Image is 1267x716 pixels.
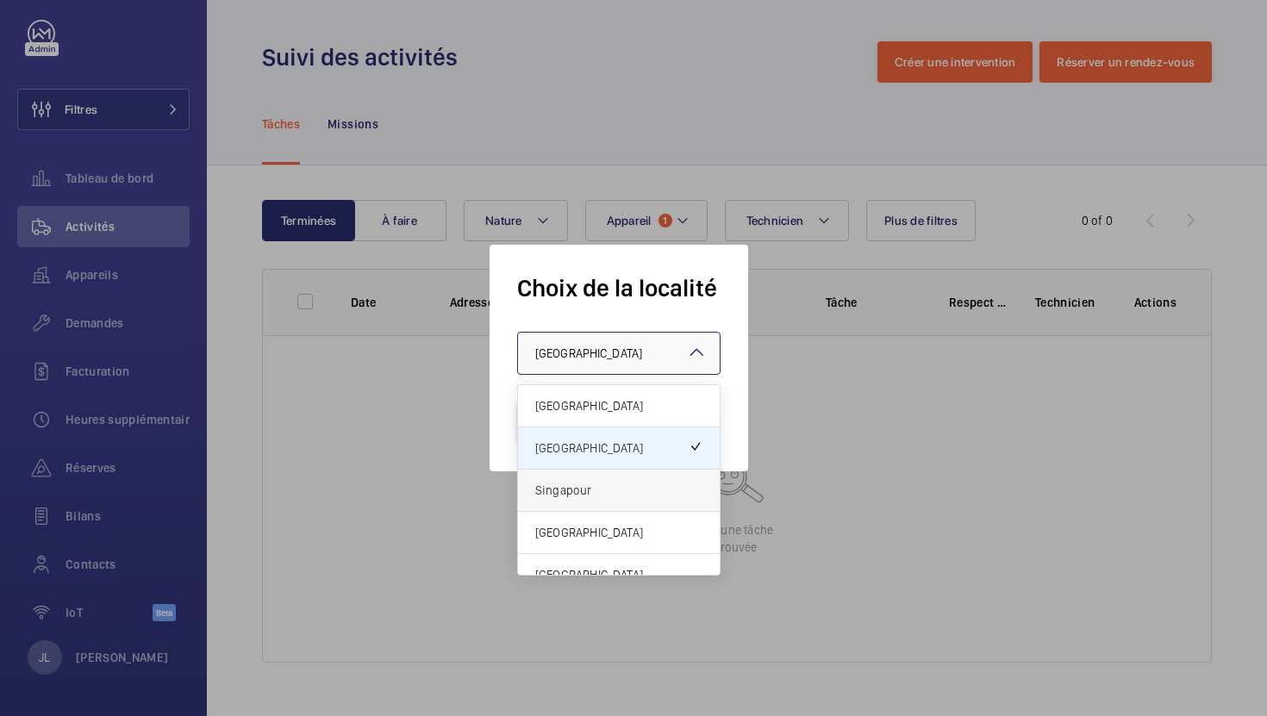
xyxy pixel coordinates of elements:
span: [GEOGRAPHIC_DATA] [535,346,642,360]
ng-dropdown-panel: Options list [517,384,721,576]
h1: Choix de la localité [517,272,721,304]
span: [GEOGRAPHIC_DATA] [535,566,702,583]
span: [GEOGRAPHIC_DATA] [535,524,702,541]
span: Singapour [535,482,702,499]
span: [GEOGRAPHIC_DATA] [535,439,689,457]
span: [GEOGRAPHIC_DATA] [535,397,702,414]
